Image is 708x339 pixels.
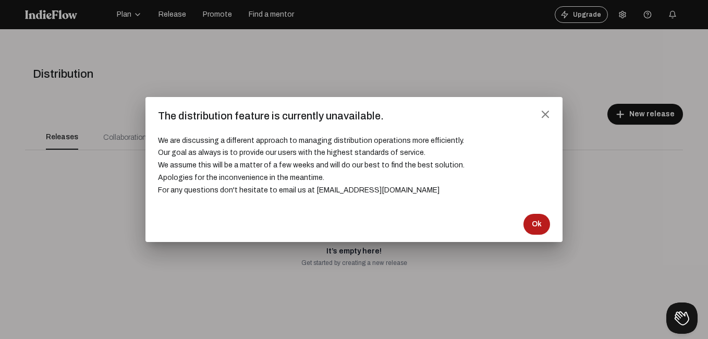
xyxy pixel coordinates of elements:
[666,302,698,334] iframe: Toggle Customer Support
[541,110,550,119] mat-icon: close
[158,122,550,197] h3: We are discussing a different approach to managing distribution operations more efficiently. Our ...
[158,110,550,122] h2: The distribution feature is currently unavailable.
[523,214,550,235] button: Ok
[532,219,542,229] span: Ok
